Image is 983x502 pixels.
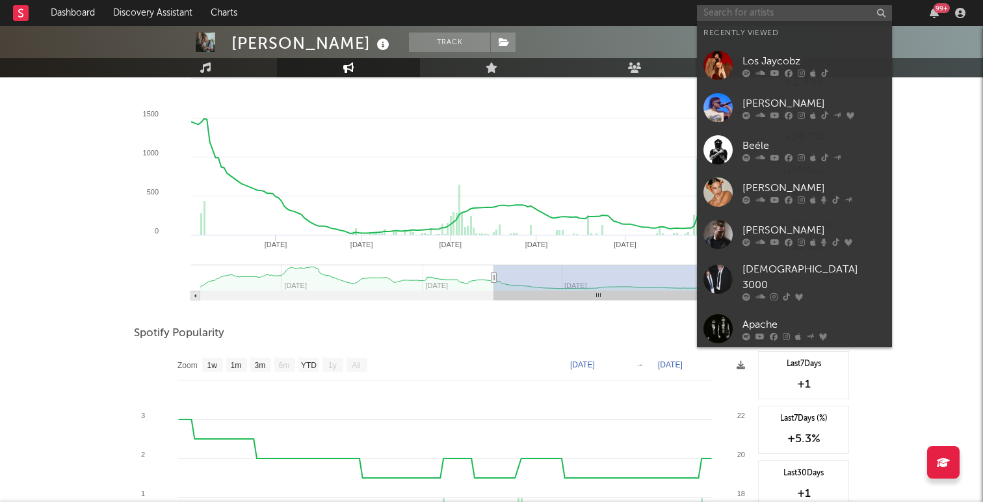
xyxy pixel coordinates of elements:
[742,262,885,293] div: [DEMOGRAPHIC_DATA] 3000
[737,412,745,419] text: 22
[765,413,842,425] div: Last 7 Days (%)
[765,376,842,392] div: +1
[737,451,745,458] text: 20
[697,308,892,350] a: Apache
[737,490,745,497] text: 18
[525,241,548,248] text: [DATE]
[141,412,145,419] text: 3
[697,86,892,129] a: [PERSON_NAME]
[328,361,337,370] text: 1y
[742,96,885,111] div: [PERSON_NAME]
[934,3,950,13] div: 99 +
[697,44,892,86] a: Los Jaycobz
[255,361,266,370] text: 3m
[134,326,224,341] span: Spotify Popularity
[765,431,842,447] div: +5.3 %
[765,486,842,501] div: +1
[658,360,683,369] text: [DATE]
[697,5,892,21] input: Search for artists
[439,241,462,248] text: [DATE]
[930,8,939,18] button: 99+
[279,361,290,370] text: 6m
[231,361,242,370] text: 1m
[742,317,885,332] div: Apache
[155,227,159,235] text: 0
[636,360,644,369] text: →
[697,171,892,213] a: [PERSON_NAME]
[147,188,159,196] text: 500
[614,241,636,248] text: [DATE]
[409,33,490,52] button: Track
[352,361,360,370] text: All
[742,180,885,196] div: [PERSON_NAME]
[742,138,885,153] div: Beéle
[697,256,892,308] a: [DEMOGRAPHIC_DATA] 3000
[143,149,159,157] text: 1000
[742,222,885,238] div: [PERSON_NAME]
[265,241,287,248] text: [DATE]
[301,361,317,370] text: YTD
[143,110,159,118] text: 1500
[765,358,842,370] div: Last 7 Days
[141,451,145,458] text: 2
[703,25,885,41] div: Recently Viewed
[697,129,892,171] a: Beéle
[231,33,393,54] div: [PERSON_NAME]
[350,241,373,248] text: [DATE]
[570,360,595,369] text: [DATE]
[697,213,892,256] a: [PERSON_NAME]
[141,490,145,497] text: 1
[765,468,842,479] div: Last 30 Days
[207,361,218,370] text: 1w
[177,361,198,370] text: Zoom
[742,53,885,69] div: Los Jaycobz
